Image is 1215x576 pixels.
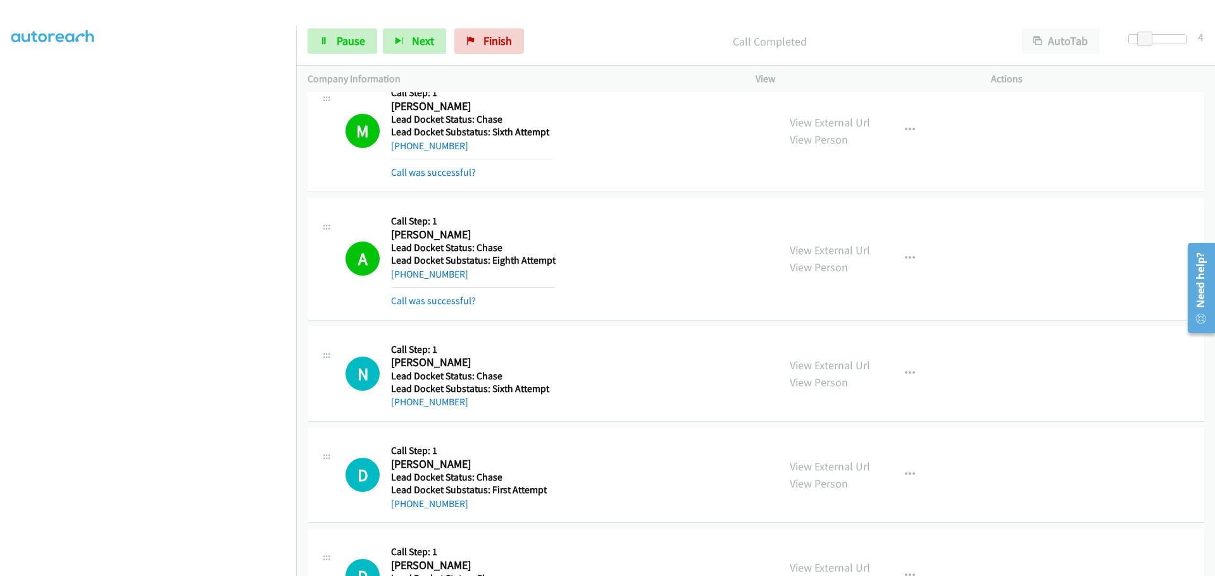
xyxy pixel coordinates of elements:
[412,34,434,48] span: Next
[346,357,380,391] div: The call is yet to be attempted
[790,132,848,147] a: View Person
[391,558,547,573] h2: [PERSON_NAME]
[541,33,999,50] p: Call Completed
[391,140,468,152] a: [PHONE_NUMBER]
[790,115,870,130] a: View External Url
[391,254,556,267] h5: Lead Docket Substatus: Eighth Attempt
[391,126,552,138] h5: Lead Docket Substatus: Sixth Attempt
[391,113,552,126] h5: Lead Docket Status: Chase
[391,471,547,484] h5: Lead Docket Status: Chase
[391,99,552,114] h2: [PERSON_NAME]
[391,383,552,395] h5: Lead Docket Substatus: Sixth Attempt
[391,370,552,383] h5: Lead Docket Status: Chase
[454,28,524,54] a: Finish
[790,560,870,575] a: View External Url
[346,242,380,276] h1: A
[391,215,556,228] h5: Call Step: 1
[391,295,476,307] a: Call was successful?
[1021,28,1100,54] button: AutoTab
[337,34,365,48] span: Pause
[790,243,870,257] a: View External Url
[483,34,512,48] span: Finish
[391,546,547,558] h5: Call Step: 1
[391,498,468,510] a: [PHONE_NUMBER]
[790,375,848,389] a: View Person
[391,268,468,280] a: [PHONE_NUMBER]
[391,242,556,254] h5: Lead Docket Status: Chase
[308,28,377,54] a: Pause
[756,71,968,87] p: View
[391,444,547,457] h5: Call Step: 1
[391,166,476,178] a: Call was successful?
[1178,238,1215,338] iframe: Resource Center
[346,458,380,492] div: The call is yet to be attempted
[790,459,870,474] a: View External Url
[346,458,380,492] h1: D
[346,357,380,391] h1: N
[346,114,380,148] h1: M
[991,71,1204,87] p: Actions
[790,358,870,372] a: View External Url
[1198,28,1204,46] div: 4
[391,457,547,472] h2: [PERSON_NAME]
[383,28,446,54] button: Next
[391,87,552,99] h5: Call Step: 1
[391,343,552,356] h5: Call Step: 1
[790,476,848,491] a: View Person
[391,355,552,370] h2: [PERSON_NAME]
[391,396,468,408] a: [PHONE_NUMBER]
[391,228,552,242] h2: [PERSON_NAME]
[308,71,733,87] p: Company Information
[391,484,547,496] h5: Lead Docket Substatus: First Attempt
[790,260,848,274] a: View Person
